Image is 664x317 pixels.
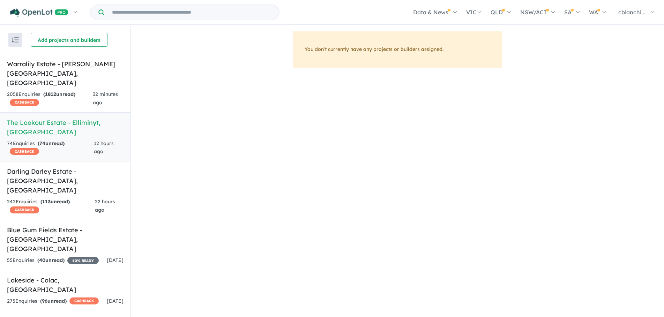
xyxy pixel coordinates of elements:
span: 32 minutes ago [93,91,118,106]
span: 12 hours ago [94,140,114,155]
button: Add projects and builders [31,33,107,47]
div: 242 Enquir ies [7,198,95,214]
input: Try estate name, suburb, builder or developer [106,5,278,20]
h5: Darling Darley Estate - [GEOGRAPHIC_DATA] , [GEOGRAPHIC_DATA] [7,167,124,195]
span: CASHBACK [10,148,39,155]
strong: ( unread) [40,198,70,205]
div: 74 Enquir ies [7,139,94,156]
span: 22 hours ago [95,198,115,213]
img: Openlot PRO Logo White [10,8,68,17]
img: sort.svg [12,37,19,43]
span: 96 [42,298,47,304]
span: cbianchi... [618,9,646,16]
div: You don't currently have any projects or builders assigned. [293,31,502,68]
strong: ( unread) [37,257,65,263]
h5: The Lookout Estate - Elliminyt , [GEOGRAPHIC_DATA] [7,118,124,137]
span: CASHBACK [10,206,39,213]
strong: ( unread) [43,91,75,97]
span: 74 [39,140,45,146]
span: 113 [42,198,51,205]
span: 40 [39,257,45,263]
span: CASHBACK [69,297,99,304]
span: 1812 [45,91,56,97]
div: 55 Enquir ies [7,256,99,265]
span: [DATE] [107,257,124,263]
span: 40 % READY [67,257,99,264]
strong: ( unread) [40,298,67,304]
strong: ( unread) [38,140,65,146]
div: 275 Enquir ies [7,297,99,305]
h5: Lakeside - Colac , [GEOGRAPHIC_DATA] [7,276,124,294]
h5: Blue Gum Fields Estate - [GEOGRAPHIC_DATA] , [GEOGRAPHIC_DATA] [7,225,124,254]
span: CASHBACK [10,99,39,106]
h5: Warralily Estate - [PERSON_NAME][GEOGRAPHIC_DATA] , [GEOGRAPHIC_DATA] [7,59,124,88]
div: 2058 Enquir ies [7,90,93,107]
span: [DATE] [107,298,124,304]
